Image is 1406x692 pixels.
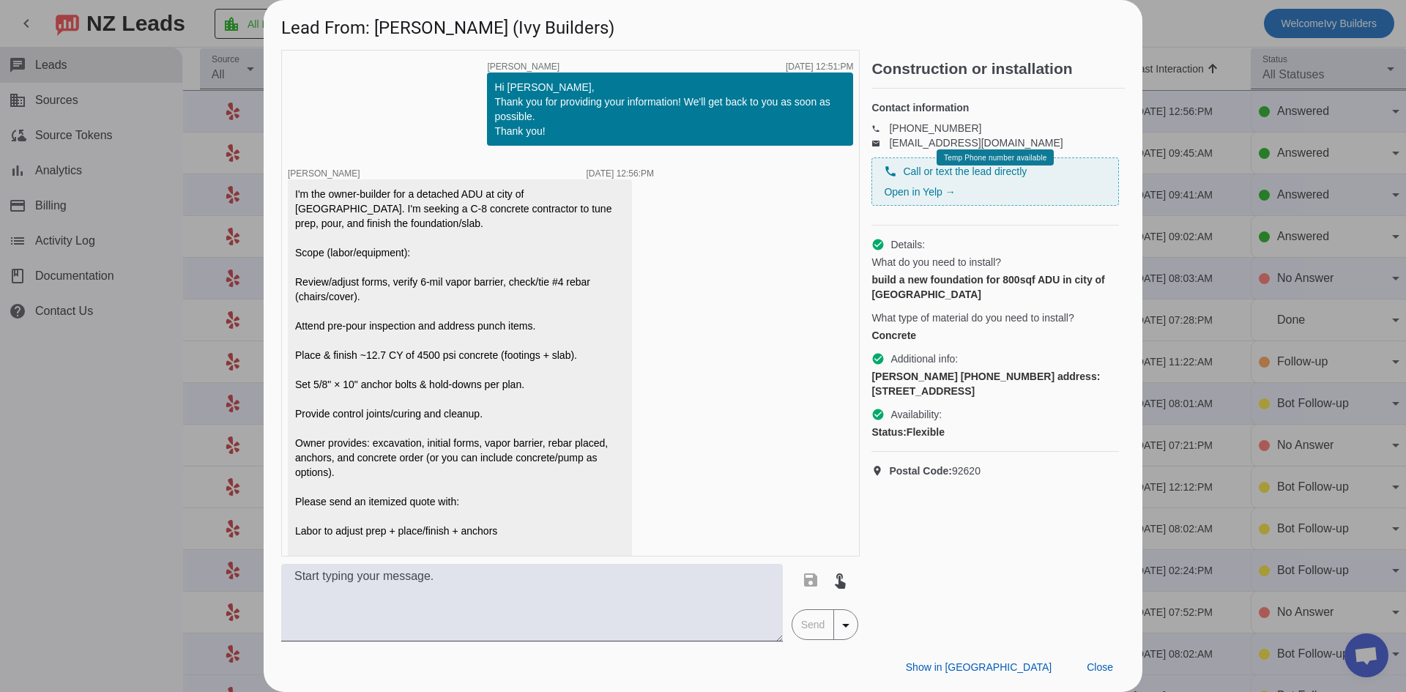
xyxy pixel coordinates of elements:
[884,165,897,178] mat-icon: phone
[903,164,1027,179] span: Call or text the lead directly
[871,426,906,438] strong: Status:
[906,661,1052,673] span: Show in [GEOGRAPHIC_DATA]
[871,425,1119,439] div: Flexible
[1075,654,1125,680] button: Close
[871,352,885,365] mat-icon: check_circle
[894,654,1063,680] button: Show in [GEOGRAPHIC_DATA]
[871,465,889,477] mat-icon: location_on
[890,407,942,422] span: Availability:
[871,238,885,251] mat-icon: check_circle
[831,571,849,589] mat-icon: touch_app
[587,169,654,178] div: [DATE] 12:56:PM
[871,124,889,132] mat-icon: phone
[494,80,846,138] div: Hi [PERSON_NAME], Thank you for providing your information! We'll get back to you as soon as poss...
[871,369,1119,398] div: [PERSON_NAME] [PHONE_NUMBER] address: [STREET_ADDRESS]
[890,351,958,366] span: Additional info:
[884,186,955,198] a: Open in Yelp →
[837,617,855,634] mat-icon: arrow_drop_down
[944,154,1046,162] span: Temp Phone number available
[871,100,1119,115] h4: Contact information
[890,237,925,252] span: Details:
[786,62,853,71] div: [DATE] 12:51:PM
[889,137,1063,149] a: [EMAIL_ADDRESS][DOMAIN_NAME]
[487,62,559,71] span: [PERSON_NAME]
[889,465,952,477] strong: Postal Code:
[889,464,981,478] span: 92620
[871,310,1074,325] span: What type of material do you need to install?
[871,255,1001,269] span: What do you need to install?
[288,168,360,179] span: [PERSON_NAME]
[871,139,889,146] mat-icon: email
[295,187,625,685] div: I'm the owner-builder for a detached ADU at city of [GEOGRAPHIC_DATA]. I'm seeking a C-8 concrete...
[889,122,981,134] a: [PHONE_NUMBER]
[871,272,1119,302] div: build a new foundation for 800sqf ADU in city of [GEOGRAPHIC_DATA]
[871,62,1125,76] h2: Construction or installation
[871,328,1119,343] div: Concrete
[1087,661,1113,673] span: Close
[871,408,885,421] mat-icon: check_circle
